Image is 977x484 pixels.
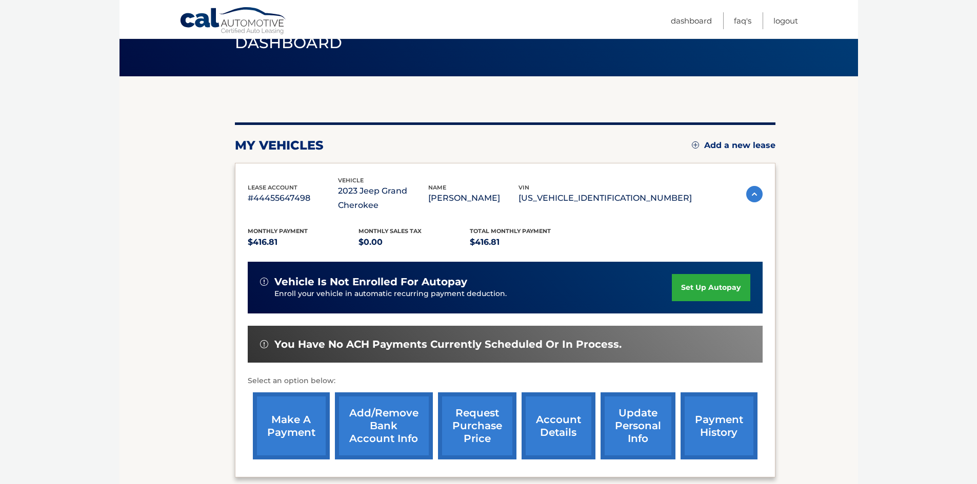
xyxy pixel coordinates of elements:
p: $416.81 [470,235,581,249]
span: vin [519,184,529,191]
a: update personal info [601,392,675,459]
span: name [428,184,446,191]
a: Cal Automotive [180,7,287,36]
p: [PERSON_NAME] [428,191,519,205]
a: make a payment [253,392,330,459]
span: vehicle is not enrolled for autopay [274,276,467,288]
span: lease account [248,184,297,191]
span: You have no ACH payments currently scheduled or in process. [274,338,622,351]
a: Add/Remove bank account info [335,392,433,459]
a: Logout [773,12,798,29]
a: request purchase price [438,392,516,459]
p: $0.00 [358,235,470,249]
a: set up autopay [672,274,750,301]
img: add.svg [692,141,699,149]
p: 2023 Jeep Grand Cherokee [338,184,428,213]
a: Add a new lease [692,140,775,151]
span: Total Monthly Payment [470,227,551,235]
a: account details [522,392,595,459]
a: Dashboard [671,12,712,29]
span: Monthly Payment [248,227,308,235]
h2: my vehicles [235,138,324,153]
img: alert-white.svg [260,278,268,286]
img: accordion-active.svg [746,186,763,202]
p: Enroll your vehicle in automatic recurring payment deduction. [274,288,672,300]
a: FAQ's [734,12,751,29]
span: Dashboard [235,33,343,52]
p: #44455647498 [248,191,338,205]
a: payment history [681,392,757,459]
p: $416.81 [248,235,359,249]
span: vehicle [338,177,364,184]
p: Select an option below: [248,375,763,387]
span: Monthly sales Tax [358,227,422,235]
p: [US_VEHICLE_IDENTIFICATION_NUMBER] [519,191,692,205]
img: alert-white.svg [260,340,268,348]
